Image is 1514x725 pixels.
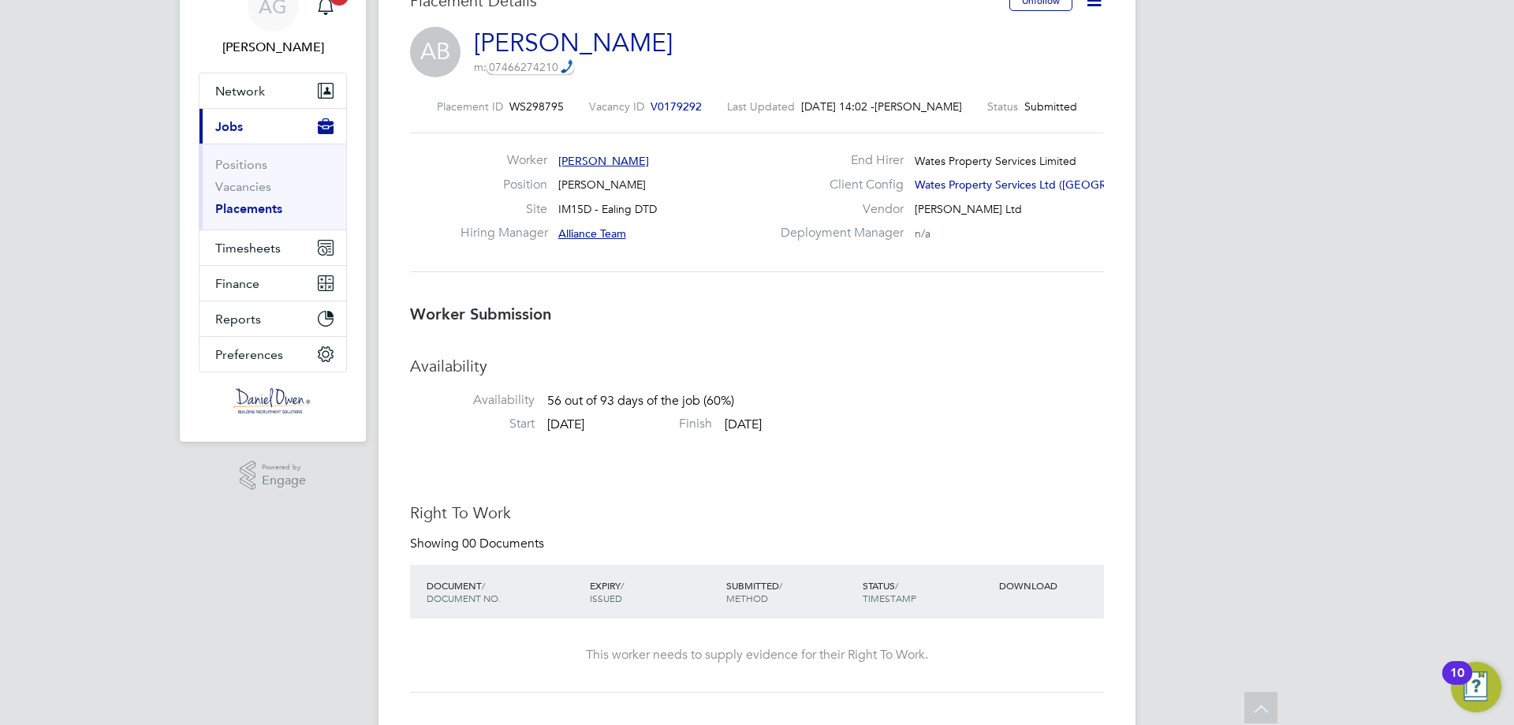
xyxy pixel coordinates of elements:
[215,119,243,134] span: Jobs
[915,226,930,241] span: n/a
[200,73,346,108] button: Network
[725,417,762,432] span: [DATE]
[558,202,657,216] span: IM15D - Ealing DTD
[995,571,1104,600] div: DOWNLOAD
[233,388,312,413] img: danielowen-logo-retina.png
[199,388,347,413] a: Go to home page
[621,579,624,592] span: /
[915,202,1022,216] span: [PERSON_NAME] Ltd
[462,536,544,551] span: 00 Documents
[410,503,1104,523] h3: Right To Work
[771,177,904,193] label: Client Config
[915,154,1076,168] span: Wates Property Services Limited
[215,347,283,362] span: Preferences
[801,99,874,114] span: [DATE] 14:02 -
[200,301,346,336] button: Reports
[461,201,547,218] label: Site
[863,592,916,604] span: TIMESTAMP
[722,571,859,612] div: SUBMITTED
[558,178,646,192] span: [PERSON_NAME]
[200,230,346,265] button: Timesheets
[727,99,795,114] label: Last Updated
[200,109,346,144] button: Jobs
[779,579,782,592] span: /
[487,60,574,74] div: Call: 07466274210
[200,266,346,301] button: Finance
[1024,99,1077,114] span: Submitted
[410,536,547,552] div: Showing
[1451,662,1501,712] button: Open Resource Center, 10 new notifications
[859,571,995,612] div: STATUS
[461,152,547,169] label: Worker
[771,225,904,241] label: Deployment Manager
[987,99,1018,114] label: Status
[461,177,547,193] label: Position
[589,99,644,114] label: Vacancy ID
[482,579,485,592] span: /
[587,416,712,432] label: Finish
[561,59,573,73] img: hfpfyWBK5wQHBAGPgDf9c6qAYOxxMAAAAASUVORK5CYII=
[215,276,259,291] span: Finance
[461,225,547,241] label: Hiring Manager
[437,99,503,114] label: Placement ID
[200,144,346,230] div: Jobs
[215,84,265,99] span: Network
[410,27,461,77] span: AB
[215,179,271,194] a: Vacancies
[215,241,281,256] span: Timesheets
[509,99,564,114] span: WS298795
[726,592,768,604] span: METHOD
[1450,673,1464,693] div: 10
[410,305,551,323] b: Worker Submission
[199,38,347,57] span: Amy Garcia
[547,417,584,432] span: [DATE]
[410,416,535,432] label: Start
[590,592,622,604] span: ISSUED
[771,201,904,218] label: Vendor
[215,312,261,327] span: Reports
[410,356,1104,376] h3: Availability
[474,60,574,74] span: m:
[874,99,962,114] span: [PERSON_NAME]
[895,579,898,592] span: /
[474,28,673,58] a: [PERSON_NAME]
[915,178,1187,192] span: Wates Property Services Ltd ([GEOGRAPHIC_DATA]…
[262,461,306,474] span: Powered by
[427,592,501,604] span: DOCUMENT NO.
[423,571,586,612] div: DOCUMENT
[215,201,282,216] a: Placements
[558,154,649,168] span: [PERSON_NAME]
[410,392,535,409] label: Availability
[651,99,702,114] span: V0179292
[200,337,346,372] button: Preferences
[240,461,307,491] a: Powered byEngage
[547,394,734,409] span: 56 out of 93 days of the job (60%)
[558,226,626,241] span: Alliance Team
[215,157,267,172] a: Positions
[262,474,306,488] span: Engage
[586,571,722,612] div: EXPIRY
[426,647,1088,663] div: This worker needs to supply evidence for their Right To Work.
[771,152,904,169] label: End Hirer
